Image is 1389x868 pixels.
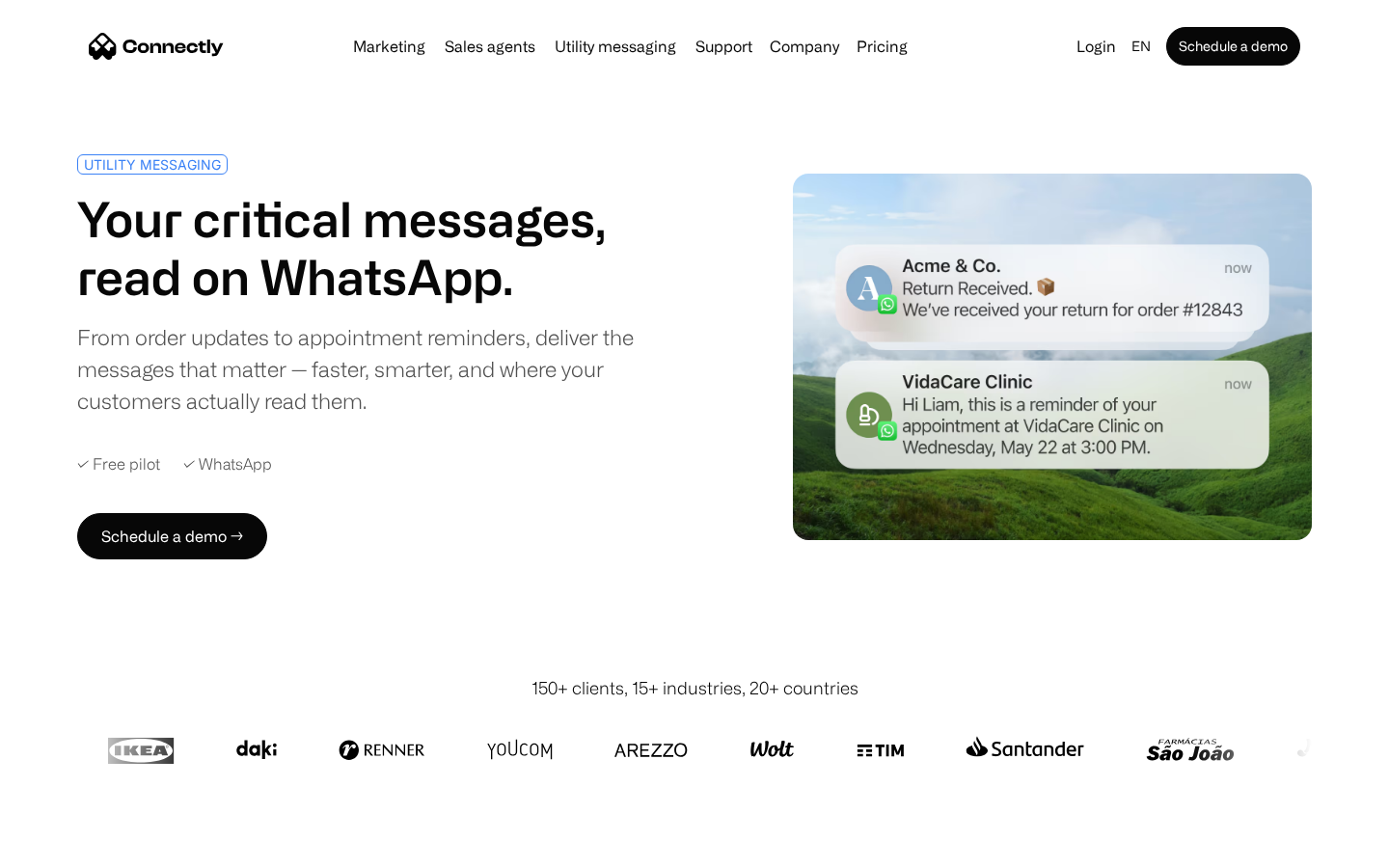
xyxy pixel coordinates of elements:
div: Company [770,33,839,60]
ul: Language list [39,834,116,861]
div: ✓ WhatsApp [183,455,272,474]
a: Support [688,39,760,54]
a: Marketing [345,39,433,54]
div: From order updates to appointment reminders, deliver the messages that matter — faster, smarter, ... [77,321,687,417]
a: Pricing [849,39,915,54]
div: UTILITY MESSAGING [84,157,221,172]
h1: Your critical messages, read on WhatsApp. [77,190,687,306]
a: Schedule a demo → [77,513,267,559]
a: Login [1069,33,1124,60]
a: Utility messaging [547,39,684,54]
div: en [1131,33,1151,60]
aside: Language selected: English [19,832,116,861]
a: Sales agents [437,39,543,54]
div: 150+ clients, 15+ industries, 20+ countries [531,675,858,701]
div: ✓ Free pilot [77,455,160,474]
a: Schedule a demo [1166,27,1300,66]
